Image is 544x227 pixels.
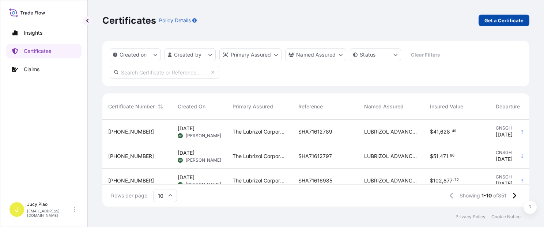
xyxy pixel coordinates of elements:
[6,26,82,40] a: Insights
[449,154,450,157] span: .
[364,153,418,160] span: LUBRIZOL ADVANCED MATERIALS BVBA
[496,180,513,187] span: [DATE]
[496,174,539,180] span: CNSGH
[233,177,287,184] span: The Lubrizol Corporation
[454,179,459,181] span: 72
[440,154,448,159] span: 471
[433,178,442,183] span: 102
[438,154,440,159] span: ,
[186,182,221,188] span: [PERSON_NAME]
[6,44,82,58] a: Certificates
[364,177,418,184] span: LUBRIZOL ADVANCED MATERIALS BVBA
[440,129,450,134] span: 628
[102,15,156,26] p: Certificates
[233,153,287,160] span: The Lubrizol Corporation
[350,48,401,61] button: certificateStatus Filter options
[298,128,332,135] span: SHA71612789
[233,128,287,135] span: The Lubrizol Corporation
[411,51,440,58] p: Clear Filters
[433,129,439,134] span: 41
[111,192,147,199] span: Rows per page
[430,178,433,183] span: $
[450,130,452,132] span: .
[24,47,51,55] p: Certificates
[430,129,433,134] span: $
[452,130,456,132] span: 49
[178,149,194,157] span: [DATE]
[364,103,404,110] span: Named Assured
[360,51,375,58] p: Status
[159,17,191,24] p: Policy Details
[110,48,161,61] button: createdOn Filter options
[174,51,202,58] p: Created by
[233,103,273,110] span: Primary Assured
[178,157,182,164] span: XF
[298,177,332,184] span: SHA71616985
[496,103,520,110] span: Departure
[27,201,72,207] p: Jucy Piao
[484,17,524,24] p: Get a Certificate
[439,129,440,134] span: ,
[108,103,155,110] span: Certificate Number
[450,154,454,157] span: 86
[108,128,154,135] span: [PHONE_NUMBER]
[285,48,346,61] button: cargoOwner Filter options
[496,131,513,138] span: [DATE]
[108,177,154,184] span: [PHONE_NUMBER]
[460,192,480,199] span: Showing
[110,66,219,79] input: Search Certificate or Reference...
[165,48,216,61] button: createdBy Filter options
[27,209,72,218] p: [EMAIL_ADDRESS][DOMAIN_NAME]
[433,154,438,159] span: 51
[231,51,271,58] p: Primary Assured
[178,132,182,139] span: XF
[456,214,486,220] a: Privacy Policy
[298,153,332,160] span: SHA71612797
[453,179,454,181] span: .
[496,150,539,155] span: CNSGH
[443,178,453,183] span: 877
[186,157,221,163] span: [PERSON_NAME]
[15,206,19,213] span: J
[219,48,282,61] button: distributor Filter options
[24,66,39,73] p: Claims
[405,49,446,61] button: Clear Filters
[108,153,154,160] span: [PHONE_NUMBER]
[442,178,443,183] span: ,
[496,155,513,163] span: [DATE]
[6,62,82,77] a: Claims
[430,103,463,110] span: Insured Value
[430,154,433,159] span: $
[479,15,529,26] a: Get a Certificate
[493,192,506,199] span: of 851
[178,125,194,132] span: [DATE]
[496,125,539,131] span: CNSGH
[298,103,323,110] span: Reference
[178,103,205,110] span: Created On
[481,192,492,199] span: 1-10
[178,174,194,181] span: [DATE]
[186,133,221,139] span: [PERSON_NAME]
[156,102,165,111] button: Sort
[491,214,521,220] a: Cookie Notice
[24,29,42,36] p: Insights
[296,51,336,58] p: Named Assured
[120,51,147,58] p: Created on
[364,128,418,135] span: LUBRIZOL ADVANCED MATERIALS BVBA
